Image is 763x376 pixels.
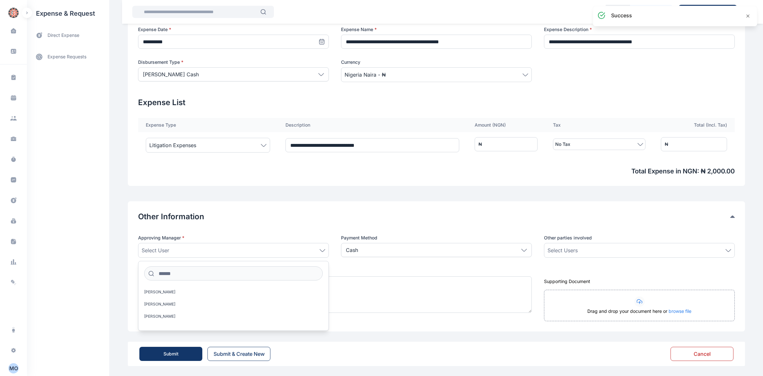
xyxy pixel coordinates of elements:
p: Cash [346,246,358,254]
span: Other parties involved [544,235,592,241]
span: [PERSON_NAME] [144,289,175,295]
label: Expense Description [544,26,735,33]
button: MO [8,363,19,373]
button: Submit [139,347,202,361]
div: Submit [163,351,179,357]
span: [PERSON_NAME] [144,314,175,319]
a: expense requests [27,49,109,64]
span: Litigation Expenses [149,141,196,149]
div: ₦ [478,141,482,147]
span: [PERSON_NAME] [144,302,175,307]
div: Drag and drop your document here or [544,308,734,321]
button: MO [4,363,23,373]
div: Supporting Document [544,278,735,285]
span: Select User [142,246,169,254]
label: Additional Information [138,268,532,274]
h3: success [611,12,632,19]
span: No Tax [555,140,570,148]
th: Amount ( NGN ) [467,118,545,132]
button: Other Information [138,212,730,222]
label: Expense Name [341,26,532,33]
h2: Expense List [138,97,735,108]
button: Cancel [671,347,733,361]
th: Total (Incl. Tax) [653,118,735,132]
th: Expense Type [138,118,278,132]
a: direct expense [27,27,109,44]
span: Total Expense in NGN : ₦ 2,000.00 [138,167,735,176]
th: Description [278,118,467,132]
span: Nigeria Naira - ₦ [345,71,386,79]
div: ₦ [665,141,668,147]
p: [PERSON_NAME] Cash [143,71,199,78]
label: Expense Date [138,26,329,33]
span: Approving Manager [138,235,184,241]
div: M O [8,364,19,372]
button: Submit & Create New [207,347,270,361]
label: Payment Method [341,235,532,241]
span: Currency [341,59,360,65]
label: Disbursement Type [138,59,329,65]
div: expense requests [27,44,109,64]
span: browse file [669,308,691,314]
th: Tax [545,118,653,132]
div: Other Information [138,212,735,222]
span: Select Users [548,246,578,254]
span: direct expense [48,32,79,39]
